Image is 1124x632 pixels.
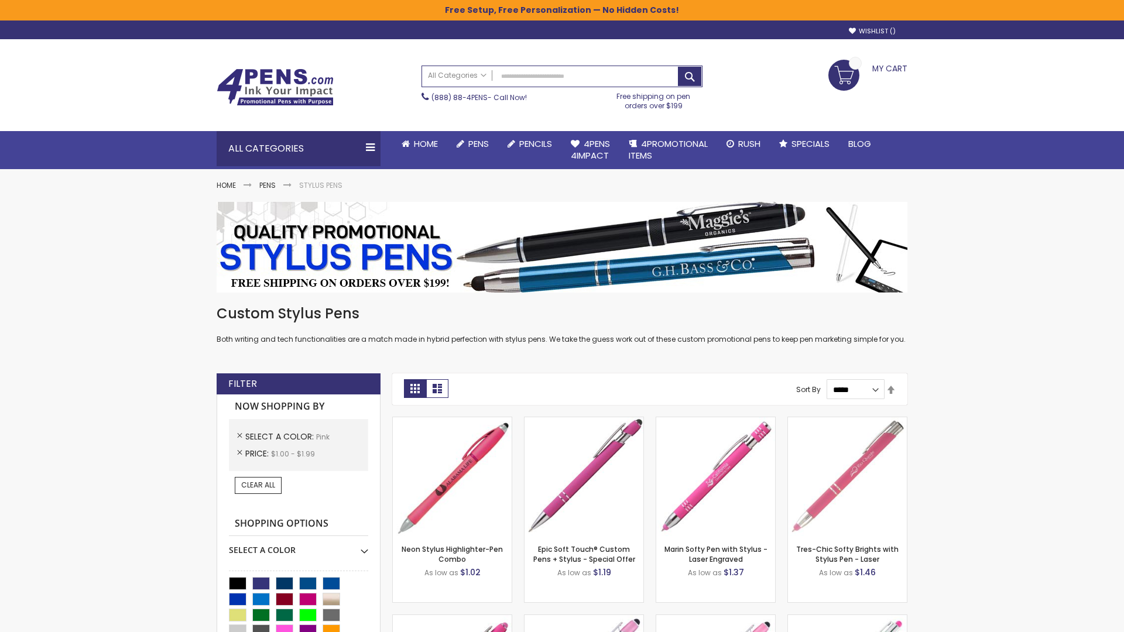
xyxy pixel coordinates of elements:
[404,379,426,398] strong: Grid
[271,449,315,459] span: $1.00 - $1.99
[217,68,334,106] img: 4Pens Custom Pens and Promotional Products
[561,131,619,169] a: 4Pens4impact
[217,304,907,345] div: Both writing and tech functionalities are a match made in hybrid perfection with stylus pens. We ...
[428,71,486,80] span: All Categories
[819,568,853,578] span: As low as
[656,417,775,427] a: Marin Softy Pen with Stylus - Laser Engraved-Pink
[593,566,611,578] span: $1.19
[235,477,282,493] a: Clear All
[393,417,512,427] a: Neon Stylus Highlighter-Pen Combo-Pink
[788,417,907,427] a: Tres-Chic Softy Brights with Stylus Pen - Laser-Pink
[656,417,775,536] img: Marin Softy Pen with Stylus - Laser Engraved-Pink
[796,544,899,564] a: Tres-Chic Softy Brights with Stylus Pen - Laser
[791,138,830,150] span: Specials
[217,131,381,166] div: All Categories
[468,138,489,150] span: Pens
[393,417,512,536] img: Neon Stylus Highlighter-Pen Combo-Pink
[770,131,839,157] a: Specials
[217,202,907,293] img: Stylus Pens
[245,448,271,459] span: Price
[402,544,503,564] a: Neon Stylus Highlighter-Pen Combo
[525,417,643,536] img: 4P-MS8B-Pink
[629,138,708,162] span: 4PROMOTIONAL ITEMS
[229,536,368,556] div: Select A Color
[299,180,342,190] strong: Stylus Pens
[619,131,717,169] a: 4PROMOTIONALITEMS
[217,304,907,323] h1: Custom Stylus Pens
[855,566,876,578] span: $1.46
[392,131,447,157] a: Home
[849,27,896,36] a: Wishlist
[259,180,276,190] a: Pens
[393,614,512,624] a: Ellipse Softy Brights with Stylus Pen - Laser-Pink
[605,87,703,111] div: Free shipping on pen orders over $199
[241,480,275,490] span: Clear All
[422,66,492,85] a: All Categories
[848,138,871,150] span: Blog
[245,431,316,442] span: Select A Color
[533,544,635,564] a: Epic Soft Touch® Custom Pens + Stylus - Special Offer
[217,180,236,190] a: Home
[460,566,481,578] span: $1.02
[717,131,770,157] a: Rush
[839,131,880,157] a: Blog
[447,131,498,157] a: Pens
[738,138,760,150] span: Rush
[557,568,591,578] span: As low as
[688,568,722,578] span: As low as
[788,417,907,536] img: Tres-Chic Softy Brights with Stylus Pen - Laser-Pink
[656,614,775,624] a: Ellipse Stylus Pen - ColorJet-Pink
[414,138,438,150] span: Home
[229,394,368,419] strong: Now Shopping by
[431,92,527,102] span: - Call Now!
[424,568,458,578] span: As low as
[519,138,552,150] span: Pencils
[724,566,744,578] span: $1.37
[571,138,610,162] span: 4Pens 4impact
[525,614,643,624] a: Ellipse Stylus Pen - LaserMax-Pink
[664,544,767,564] a: Marin Softy Pen with Stylus - Laser Engraved
[431,92,488,102] a: (888) 88-4PENS
[498,131,561,157] a: Pencils
[796,384,821,394] label: Sort By
[525,417,643,427] a: 4P-MS8B-Pink
[229,511,368,537] strong: Shopping Options
[228,377,257,390] strong: Filter
[316,432,330,442] span: Pink
[788,614,907,624] a: Tres-Chic Softy with Stylus Top Pen - ColorJet-Pink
